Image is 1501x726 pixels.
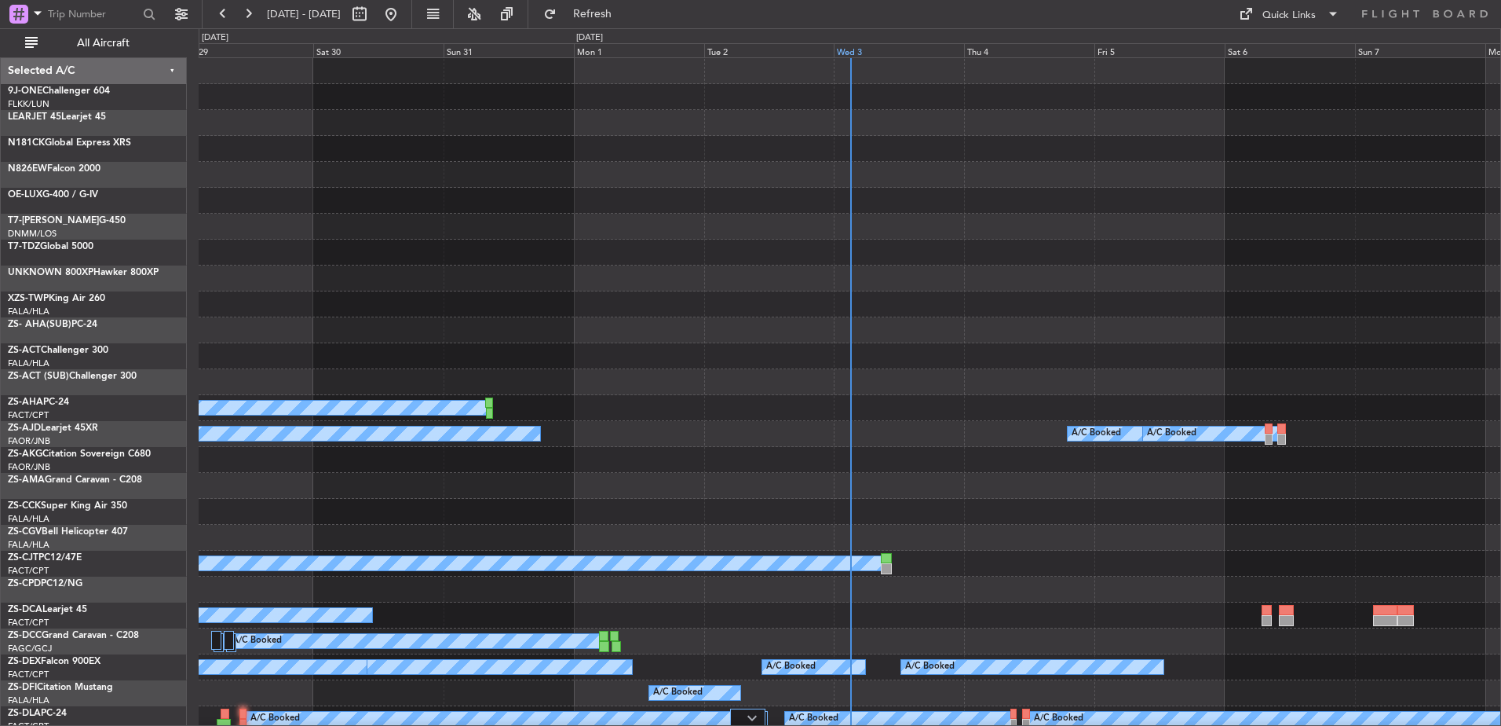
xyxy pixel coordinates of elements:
a: ZS-AMAGrand Caravan - C208 [8,475,142,485]
span: OE-LUX [8,190,42,200]
div: A/C Booked [232,629,282,653]
span: ZS-AJD [8,423,41,433]
div: A/C Booked [1147,422,1196,445]
a: N181CKGlobal Express XRS [8,138,131,148]
button: Refresh [536,2,630,27]
span: ZS-ACT (SUB) [8,372,69,381]
a: FACT/CPT [8,409,49,421]
a: T7-TDZGlobal 5000 [8,242,93,251]
a: ZS-DFICitation Mustang [8,683,113,692]
span: Refresh [560,9,626,20]
div: Sat 6 [1225,43,1355,57]
span: ZS-AMA [8,475,45,485]
a: FAOR/JNB [8,435,50,447]
a: FALA/HLA [8,695,49,706]
span: 9J-ONE [8,86,42,96]
a: FLKK/LUN [8,98,49,110]
span: ZS-CJT [8,553,38,563]
div: Wed 3 [834,43,964,57]
span: N826EW [8,164,47,174]
a: ZS-DLAPC-24 [8,709,67,718]
span: ZS-CPD [8,579,41,588]
span: ZS-CCK [8,501,41,511]
div: [DATE] [576,31,603,45]
a: XZS-TWPKing Air 260 [8,294,105,303]
span: [DATE] - [DATE] [267,7,341,21]
input: Trip Number [48,2,138,26]
div: Fri 29 [183,43,313,57]
span: ZS-DCC [8,631,42,640]
div: Mon 1 [574,43,704,57]
a: ZS-AKGCitation Sovereign C680 [8,449,151,459]
a: ZS-CGVBell Helicopter 407 [8,527,128,537]
div: Thu 4 [964,43,1094,57]
span: ZS-DFI [8,683,37,692]
span: ZS-AKG [8,449,42,459]
div: A/C Booked [766,655,816,679]
a: FAGC/GCJ [8,643,52,654]
span: T7-[PERSON_NAME] [8,216,99,225]
button: All Aircraft [17,31,170,56]
div: A/C Booked [905,655,955,679]
span: N181CK [8,138,45,148]
a: ZS-ACT (SUB)Challenger 300 [8,372,137,381]
a: UNKNOWN 800XPHawker 800XP [8,268,159,277]
a: OE-LUXG-400 / G-IV [8,190,98,200]
span: XZS-TWP [8,294,49,303]
span: ZS-DLA [8,709,41,718]
a: ZS-CPDPC12/NG [8,579,82,588]
button: Quick Links [1231,2,1347,27]
a: ZS-CCKSuper King Air 350 [8,501,127,511]
div: Sat 30 [313,43,444,57]
span: ZS-AHA [8,398,43,407]
a: LEARJET 45Learjet 45 [8,112,106,122]
span: LEARJET 45 [8,112,61,122]
a: FALA/HLA [8,539,49,551]
a: FALA/HLA [8,306,49,317]
a: ZS-AJDLearjet 45XR [8,423,98,433]
a: ZS-DEXFalcon 900EX [8,657,100,666]
a: 9J-ONEChallenger 604 [8,86,110,96]
a: FAOR/JNB [8,461,50,473]
span: ZS-DEX [8,657,41,666]
div: Fri 5 [1094,43,1225,57]
span: All Aircraft [41,38,166,49]
img: arrow-gray.svg [747,715,757,721]
a: DNMM/LOS [8,228,57,240]
div: Sun 31 [444,43,574,57]
a: ZS- AHA(SUB)PC-24 [8,320,97,329]
a: N826EWFalcon 2000 [8,164,100,174]
div: Sun 7 [1355,43,1485,57]
a: FACT/CPT [8,669,49,680]
span: ZS-DCA [8,605,42,614]
span: ZS- AHA(SUB) [8,320,71,329]
div: A/C Booked [653,681,703,705]
a: ZS-AHAPC-24 [8,398,69,407]
a: T7-[PERSON_NAME]G-450 [8,216,126,225]
a: FALA/HLA [8,357,49,369]
span: ZS-ACT [8,346,41,355]
span: T7-TDZ [8,242,40,251]
div: Quick Links [1262,8,1316,24]
a: FACT/CPT [8,617,49,629]
a: ZS-ACTChallenger 300 [8,346,108,355]
a: FACT/CPT [8,565,49,577]
a: ZS-DCCGrand Caravan - C208 [8,631,139,640]
div: A/C Booked [1072,422,1121,445]
div: [DATE] [202,31,228,45]
span: UNKNOWN 800XP [8,268,93,277]
div: Tue 2 [704,43,834,57]
span: ZS-CGV [8,527,42,537]
a: FALA/HLA [8,513,49,525]
a: ZS-DCALearjet 45 [8,605,87,614]
a: ZS-CJTPC12/47E [8,553,82,563]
